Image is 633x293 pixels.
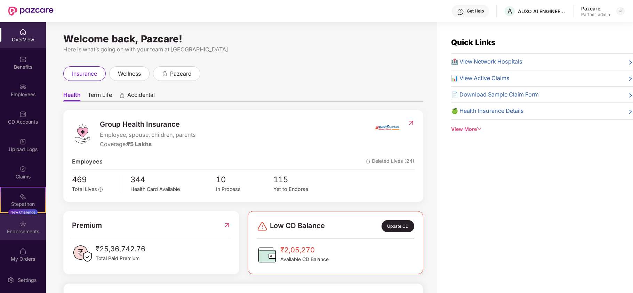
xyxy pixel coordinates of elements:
[127,141,152,148] span: ₹5 Lakhs
[96,254,145,262] span: Total Paid Premium
[407,119,415,126] img: RedirectIcon
[72,157,103,166] span: Employees
[627,92,633,99] span: right
[72,123,93,144] img: logo
[273,185,330,193] div: Yet to Endorse
[270,220,325,232] span: Low CD Balance
[273,173,330,185] span: 115
[518,8,567,15] div: AUXO AI ENGINEERING PRIVATE LIMITED
[467,8,484,14] div: Get Help
[100,119,196,130] span: Group Health Insurance
[72,186,97,192] span: Total Lives
[63,45,423,54] div: Here is what’s going on with your team at [GEOGRAPHIC_DATA]
[451,125,633,133] div: View More
[19,220,26,227] img: svg+xml;base64,PHN2ZyBpZD0iRW5kb3JzZW1lbnRzIiB4bWxucz0iaHR0cDovL3d3dy53My5vcmcvMjAwMC9zdmciIHdpZH...
[63,36,423,42] div: Welcome back, Pazcare!
[216,185,273,193] div: In Process
[451,90,539,99] span: 📄 Download Sample Claim Form
[457,8,464,15] img: svg+xml;base64,PHN2ZyBpZD0iSGVscC0zMngzMiIgeG1sbnM9Imh0dHA6Ly93d3cudzMub3JnLzIwMDAvc3ZnIiB3aWR0aD...
[374,119,400,136] img: insurerIcon
[382,220,415,232] div: Update CD
[19,138,26,145] img: svg+xml;base64,PHN2ZyBpZD0iVXBsb2FkX0xvZ3MiIGRhdGEtbmFtZT0iVXBsb2FkIExvZ3MiIHhtbG5zPSJodHRwOi8vd3...
[627,75,633,83] span: right
[72,173,115,185] span: 469
[581,5,610,12] div: Pazcare
[19,83,26,90] img: svg+xml;base64,PHN2ZyBpZD0iRW1wbG95ZWVzIiB4bWxucz0iaHR0cDovL3d3dy53My5vcmcvMjAwMC9zdmciIHdpZHRoPS...
[8,7,54,16] img: New Pazcare Logo
[257,221,268,232] img: svg+xml;base64,PHN2ZyBpZD0iRGFuZ2VyLTMyeDMyIiB4bWxucz0iaHR0cDovL3d3dy53My5vcmcvMjAwMC9zdmciIHdpZH...
[1,201,45,208] div: Stepathon
[8,209,38,215] div: New Challenge
[72,243,93,264] img: PaidPremiumIcon
[119,92,125,98] div: animation
[72,69,97,78] span: insurance
[19,28,26,35] img: svg+xml;base64,PHN2ZyBpZD0iSG9tZSIgeG1sbnM9Imh0dHA6Ly93d3cudzMub3JnLzIwMDAvc3ZnIiB3aWR0aD0iMjAiIG...
[216,173,273,185] span: 10
[19,248,26,255] img: svg+xml;base64,PHN2ZyBpZD0iTXlfT3JkZXJzIiBkYXRhLW5hbWU9Ik15IE9yZGVycyIgeG1sbnM9Imh0dHA6Ly93d3cudz...
[19,166,26,173] img: svg+xml;base64,PHN2ZyBpZD0iQ2xhaW0iIHhtbG5zPSJodHRwOi8vd3d3LnczLm9yZy8yMDAwL3N2ZyIgd2lkdGg9IjIwIi...
[162,70,168,76] div: animation
[19,111,26,118] img: svg+xml;base64,PHN2ZyBpZD0iQ0RfQWNjb3VudHMiIGRhdGEtbmFtZT0iQ0QgQWNjb3VudHMiIHhtbG5zPSJodHRwOi8vd3...
[257,244,278,265] img: CDBalanceIcon
[451,57,522,66] span: 🏥 View Network Hospitals
[618,8,623,14] img: svg+xml;base64,PHN2ZyBpZD0iRHJvcGRvd24tMzJ4MzIiIHhtbG5zPSJodHRwOi8vd3d3LnczLm9yZy8yMDAwL3N2ZyIgd2...
[63,91,81,101] span: Health
[7,277,14,284] img: svg+xml;base64,PHN2ZyBpZD0iU2V0dGluZy0yMHgyMCIgeG1sbnM9Imh0dHA6Ly93d3cudzMub3JnLzIwMDAvc3ZnIiB3aW...
[19,193,26,200] img: svg+xml;base64,PHN2ZyB4bWxucz0iaHR0cDovL3d3dy53My5vcmcvMjAwMC9zdmciIHdpZHRoPSIyMSIgaGVpZ2h0PSIyMC...
[130,185,216,193] div: Health Card Available
[96,243,145,254] span: ₹25,36,742.76
[477,126,482,131] span: down
[366,159,370,164] img: deleteIcon
[366,157,415,166] span: Deleted Lives (24)
[627,108,633,115] span: right
[451,37,496,47] span: Quick Links
[118,69,141,78] span: wellness
[98,187,103,192] span: info-circle
[16,277,39,284] div: Settings
[170,69,192,78] span: pazcard
[627,59,633,66] span: right
[19,56,26,63] img: svg+xml;base64,PHN2ZyBpZD0iQmVuZWZpdHMiIHhtbG5zPSJodHRwOi8vd3d3LnczLm9yZy8yMDAwL3N2ZyIgd2lkdGg9Ij...
[451,74,510,83] span: 📊 View Active Claims
[280,244,329,256] span: ₹2,05,270
[100,131,196,139] span: Employee, spouse, children, parents
[451,107,524,115] span: 🍏 Health Insurance Details
[223,220,231,231] img: RedirectIcon
[507,7,512,15] span: A
[581,12,610,17] div: Partner_admin
[280,256,329,263] span: Available CD Balance
[88,91,112,101] span: Term Life
[130,173,216,185] span: 344
[72,220,102,231] span: Premium
[100,140,196,149] div: Coverage:
[127,91,155,101] span: Accidental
